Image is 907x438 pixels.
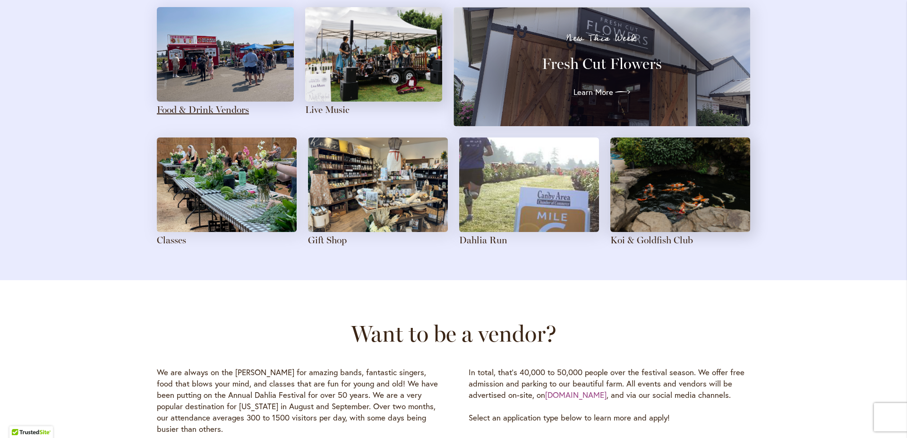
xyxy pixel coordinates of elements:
[308,137,448,232] img: The dahlias themed gift shop has a feature table in the center, with shelves of local and special...
[545,389,607,400] a: [DOMAIN_NAME]
[157,137,297,232] img: Blank canvases are set up on long tables in anticipation of an art class
[459,137,599,232] img: A runner passes the mile 6 sign in a field of dahlias
[469,367,750,401] p: In total, that's 40,000 to 50,000 people over the festival season. We offer free admission and pa...
[151,320,756,347] h2: Want to be a vendor?
[471,34,733,43] p: New This Week
[610,137,750,232] img: Orange and white mottled koi swim in a rock-lined pond
[308,234,347,246] a: Gift Shop
[573,85,630,100] a: Learn More
[157,367,438,435] p: We are always on the [PERSON_NAME] for amazing bands, fantastic singers, food that blows your min...
[573,86,613,98] span: Learn More
[157,7,294,102] img: Attendees gather around food trucks on a sunny day at the farm
[157,234,186,246] a: Classes
[471,54,733,73] h3: Fresh Cut Flowers
[459,234,507,246] a: Dahlia Run
[610,234,693,246] a: Koi & Goldfish Club
[157,104,249,115] a: Food & Drink Vendors
[305,7,442,102] img: A four-person band plays with a field of pink dahlias in the background
[305,104,350,115] a: Live Music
